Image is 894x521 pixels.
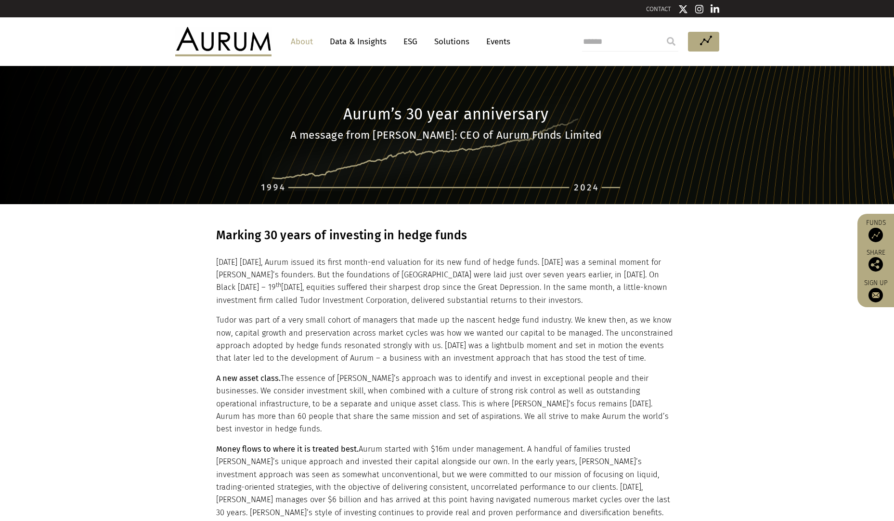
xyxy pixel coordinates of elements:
[868,257,883,272] img: Share this post
[661,32,681,51] input: Submit
[216,374,281,383] strong: A new asset class.
[216,314,676,365] p: Tudor was part of a very small cohort of managers that made up the nascent hedge fund industry. W...
[216,444,359,454] strong: Money flows to where it is treated best.
[678,4,688,14] img: Twitter icon
[175,27,272,56] img: Aurum
[862,219,889,242] a: Funds
[276,281,281,288] sup: th
[695,4,704,14] img: Instagram icon
[399,33,422,51] a: ESG
[290,129,602,142] strong: A message from [PERSON_NAME]: CEO of Aurum Funds Limited
[646,5,671,13] a: CONTACT
[429,33,474,51] a: Solutions
[481,33,510,51] a: Events
[868,288,883,302] img: Sign up to our newsletter
[216,443,676,519] p: Aurum started with $16m under management. A handful of families trusted [PERSON_NAME]’s unique ap...
[286,33,318,51] a: About
[216,105,676,124] h1: Aurum’s 30 year anniversary
[216,372,676,436] p: The essence of [PERSON_NAME]’s approach was to identify and invest in exceptional people and thei...
[216,256,676,307] p: [DATE] [DATE], Aurum issued its first month-end valuation for its new fund of hedge funds. [DATE]...
[868,228,883,242] img: Access Funds
[862,279,889,302] a: Sign up
[711,4,719,14] img: Linkedin icon
[862,249,889,272] div: Share
[325,33,391,51] a: Data & Insights
[216,228,676,250] h3: Marking 30 years of investing in hedge funds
